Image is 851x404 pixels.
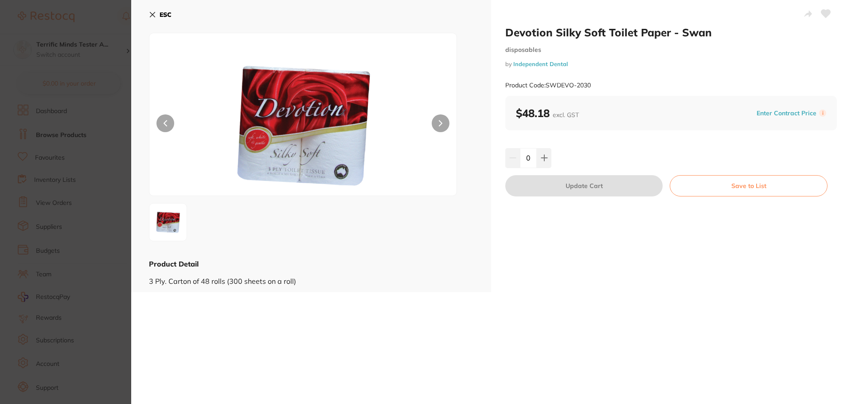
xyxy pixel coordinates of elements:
b: Product Detail [149,259,199,268]
b: $48.18 [516,106,579,120]
button: Enter Contract Price [754,109,819,118]
button: Update Cart [505,175,663,196]
label: i [819,110,826,117]
button: Save to List [670,175,828,196]
span: excl. GST [553,111,579,119]
h2: Devotion Silky Soft Toilet Paper - Swan [505,26,837,39]
b: ESC [160,11,172,19]
img: dGg9MTkyMA [152,206,184,238]
button: ESC [149,7,172,22]
img: dGg9MTkyMA [211,55,395,196]
small: disposables [505,46,837,54]
small: by [505,61,837,67]
small: Product Code: SWDEVO-2030 [505,82,591,89]
a: Independent Dental [513,60,568,67]
div: 3 Ply. Carton of 48 rolls (300 sheets on a roll) [149,269,473,285]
